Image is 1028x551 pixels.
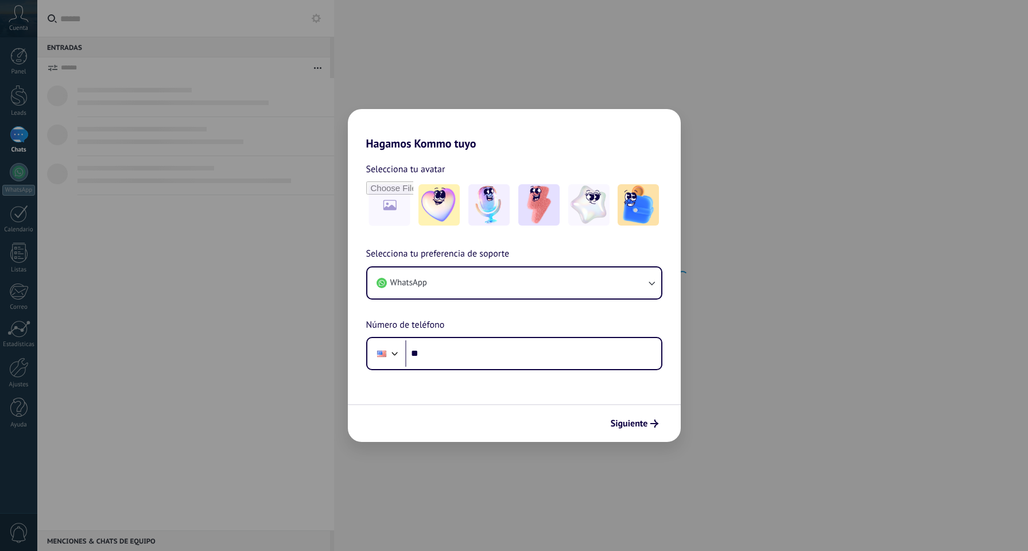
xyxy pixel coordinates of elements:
span: Selecciona tu avatar [366,162,445,177]
h2: Hagamos Kommo tuyo [348,109,681,150]
img: -5.jpeg [618,184,659,226]
img: -4.jpeg [568,184,610,226]
span: WhatsApp [390,277,427,289]
img: -2.jpeg [468,184,510,226]
img: -1.jpeg [418,184,460,226]
span: Siguiente [611,420,648,428]
div: United States: + 1 [371,342,393,366]
img: -3.jpeg [518,184,560,226]
span: Selecciona tu preferencia de soporte [366,247,510,262]
button: WhatsApp [367,267,661,298]
span: Número de teléfono [366,318,445,333]
button: Siguiente [606,414,664,433]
